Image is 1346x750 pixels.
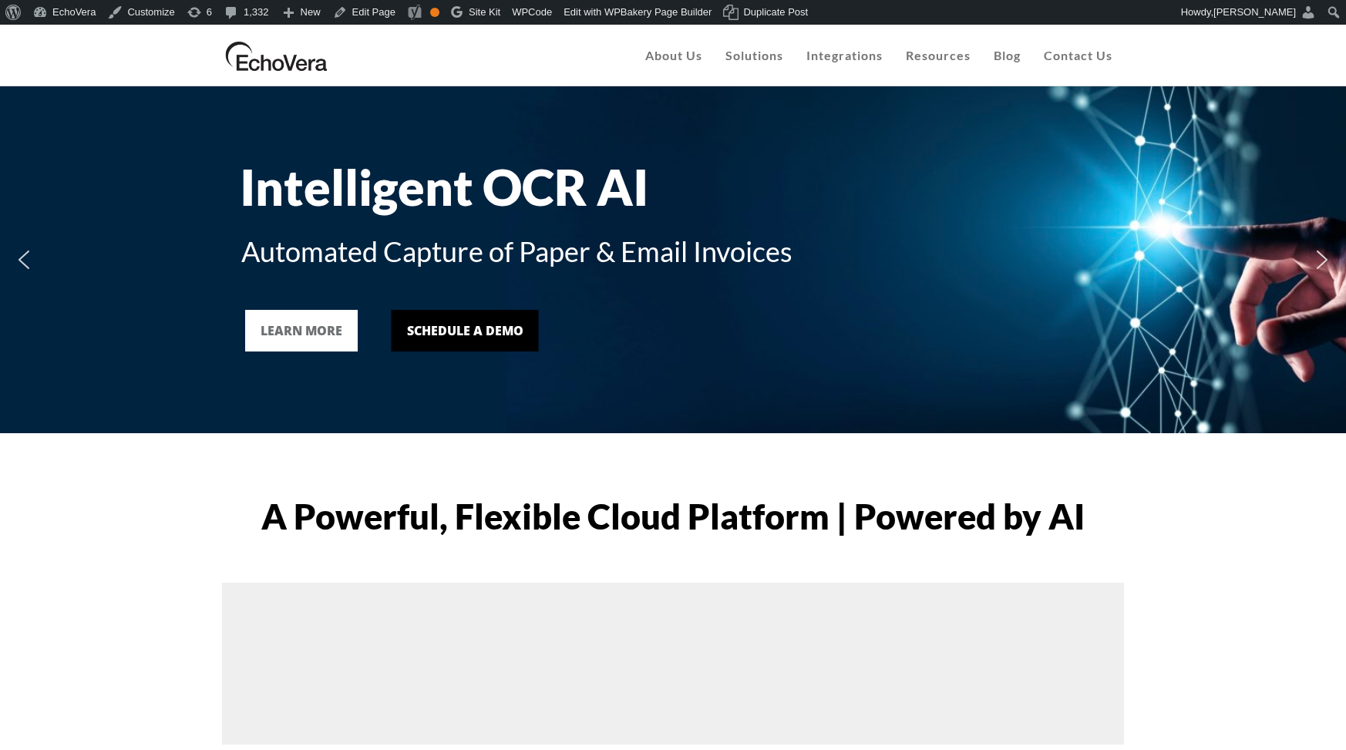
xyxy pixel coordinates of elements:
[469,6,500,18] span: Site Kit
[994,48,1021,62] span: Blog
[725,48,783,62] span: Solutions
[645,48,702,62] span: About Us
[240,158,1103,217] div: Intelligent OCR AI
[222,36,331,75] img: EchoVera
[906,48,971,62] span: Resources
[261,321,342,340] div: LEARN MORE
[806,48,883,62] span: Integrations
[245,310,358,351] a: LEARN MORE
[1032,25,1124,86] a: Contact Us
[241,230,1105,272] div: Automated Capture of Paper & Email Invoices
[982,25,1032,86] a: Blog
[222,499,1124,534] h1: A Powerful, Flexible Cloud Platform | Powered by AI
[407,321,523,340] div: Schedule a Demo
[392,310,539,351] a: Schedule a Demo
[634,25,714,86] a: About Us
[12,247,36,272] img: previous arrow
[430,8,439,17] div: OK
[1044,48,1112,62] span: Contact Us
[1213,6,1296,18] span: [PERSON_NAME]
[1310,247,1334,272] img: next arrow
